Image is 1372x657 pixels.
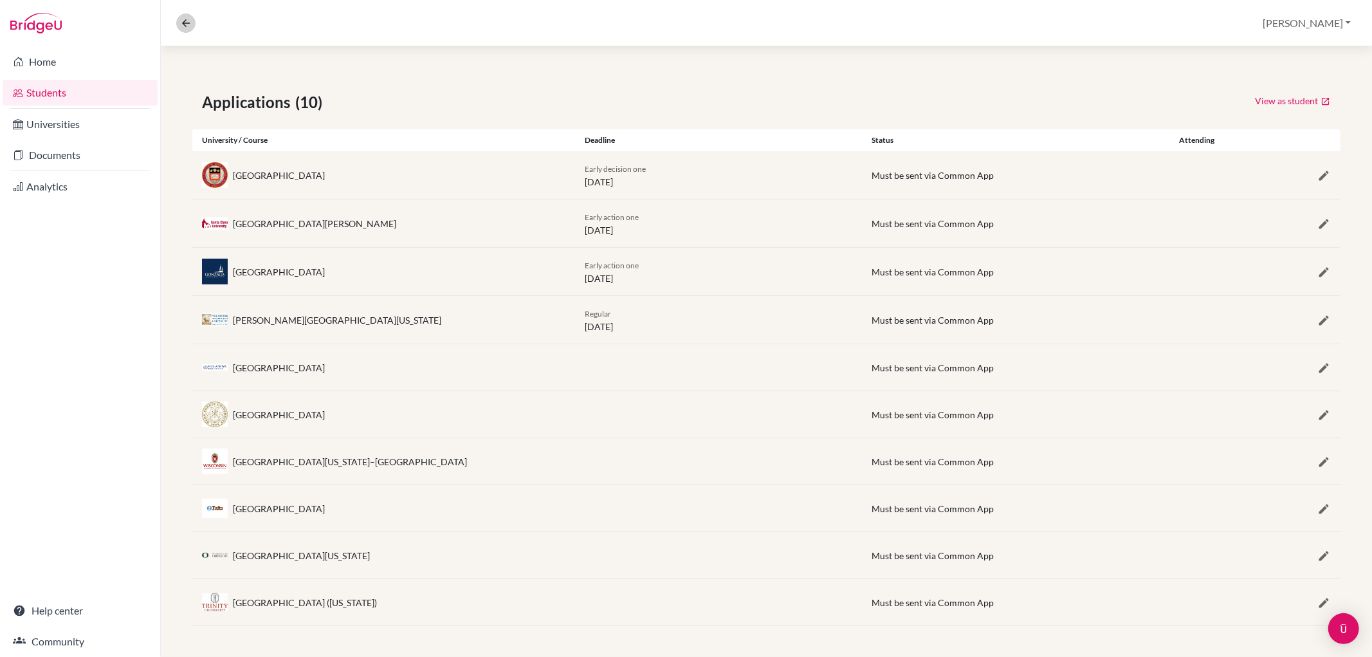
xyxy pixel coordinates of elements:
[202,402,228,427] img: us_wfu_vh40sc_q.jpeg
[233,169,325,182] div: [GEOGRAPHIC_DATA]
[585,212,639,222] span: Early action one
[862,134,1149,146] div: Status
[233,361,325,375] div: [GEOGRAPHIC_DATA]
[585,309,611,319] span: Regular
[3,598,158,624] a: Help center
[872,170,994,181] span: Must be sent via Common App
[1254,91,1331,111] a: View as student
[202,364,228,371] img: us_vil_s3kzspw0.jpeg
[872,218,994,229] span: Must be sent via Common App
[233,217,396,230] div: [GEOGRAPHIC_DATA][PERSON_NAME]
[3,629,158,654] a: Community
[872,266,994,277] span: Must be sent via Common App
[202,217,228,230] img: us_scu_wc9dh1bt.png
[1149,134,1245,146] div: Attending
[3,174,158,199] a: Analytics
[3,49,158,75] a: Home
[233,502,325,515] div: [GEOGRAPHIC_DATA]
[233,408,325,421] div: [GEOGRAPHIC_DATA]
[575,306,862,333] div: [DATE]
[233,596,377,609] div: [GEOGRAPHIC_DATA] ([US_STATE])
[295,91,327,114] span: (10)
[202,449,228,474] img: us_wisc_r0h9iqh6.jpeg
[1328,613,1359,644] div: Open Intercom Messenger
[202,499,228,518] img: us_tuf_u7twck0u.jpeg
[575,134,862,146] div: Deadline
[575,162,862,189] div: [DATE]
[202,259,228,284] img: us_gon_s79swnna.jpeg
[233,455,467,468] div: [GEOGRAPHIC_DATA][US_STATE]–[GEOGRAPHIC_DATA]
[585,164,646,174] span: Early decision one
[233,549,370,562] div: [GEOGRAPHIC_DATA][US_STATE]
[872,362,994,373] span: Must be sent via Common App
[233,265,325,279] div: [GEOGRAPHIC_DATA]
[872,550,994,561] span: Must be sent via Common App
[1257,11,1357,35] button: [PERSON_NAME]
[585,261,639,270] span: Early action one
[202,593,228,611] img: us_trini_87eablx2.jpeg
[872,315,994,326] span: Must be sent via Common App
[575,258,862,285] div: [DATE]
[3,80,158,106] a: Students
[233,313,441,327] div: [PERSON_NAME][GEOGRAPHIC_DATA][US_STATE]
[202,91,295,114] span: Applications
[192,134,575,146] div: University / Course
[872,456,994,467] span: Must be sent via Common App
[10,13,62,33] img: Bridge-U
[3,142,158,168] a: Documents
[202,313,228,327] img: us_gwu_q69nralk.png
[575,210,862,237] div: [DATE]
[872,503,994,514] span: Must be sent via Common App
[202,553,228,559] img: us_uoo_rox0_2hw.png
[202,162,228,188] img: us_bc_km322a75.jpeg
[3,111,158,137] a: Universities
[872,409,994,420] span: Must be sent via Common App
[872,597,994,608] span: Must be sent via Common App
